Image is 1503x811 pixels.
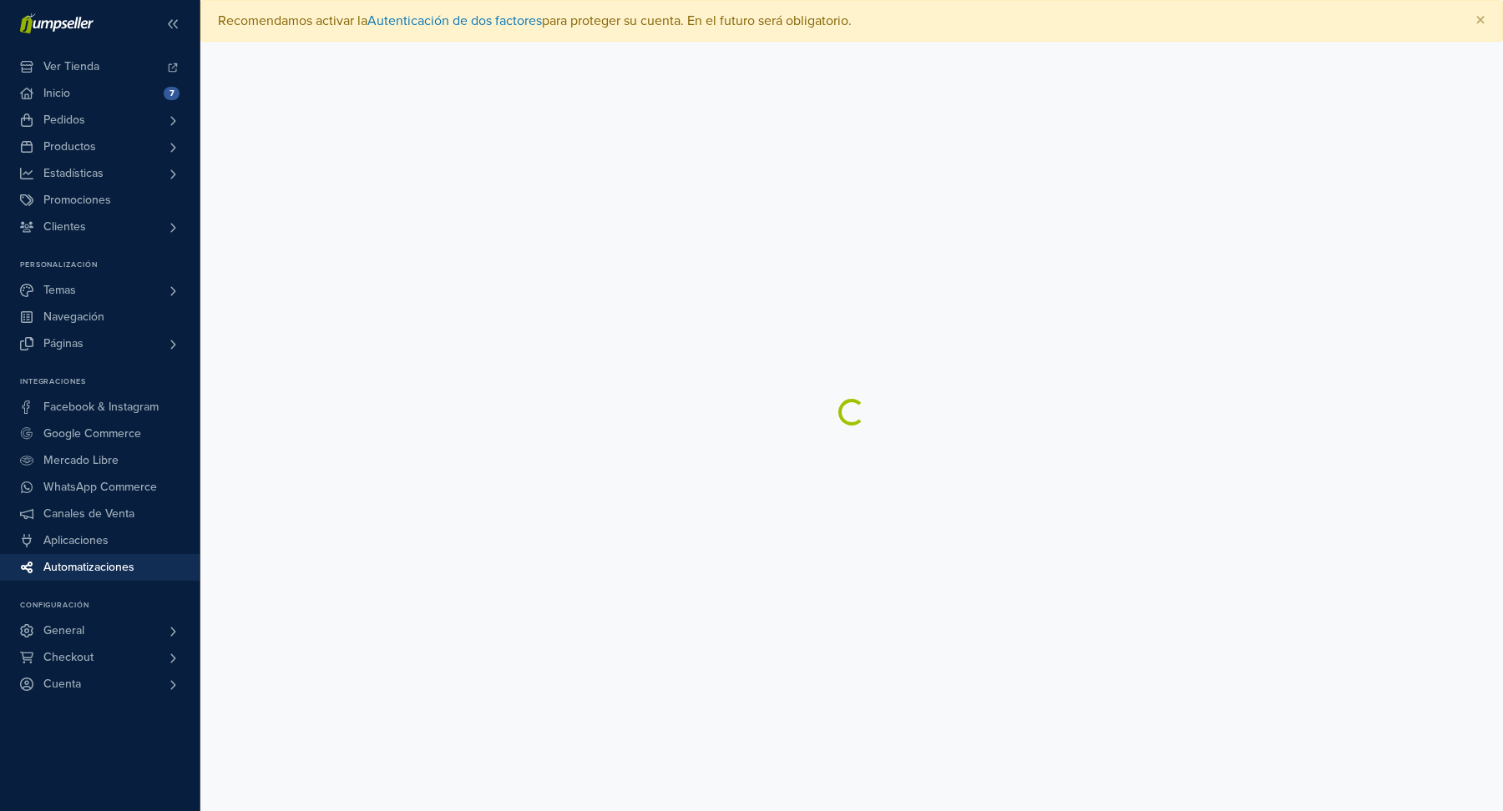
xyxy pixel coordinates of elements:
[43,527,109,554] span: Aplicaciones
[43,304,104,330] span: Navegación
[43,421,141,447] span: Google Commerce
[43,447,119,474] span: Mercado Libre
[43,160,104,187] span: Estadísticas
[43,133,96,160] span: Productos
[43,107,85,133] span: Pedidos
[43,53,99,80] span: Ver Tienda
[43,671,81,698] span: Cuenta
[43,277,76,304] span: Temas
[43,394,159,421] span: Facebook & Instagram
[43,617,84,644] span: General
[164,87,180,100] span: 7
[1475,8,1485,33] span: ×
[20,601,200,611] p: Configuración
[1459,1,1502,41] button: Close
[367,13,542,29] a: Autenticación de dos factores
[43,554,134,581] span: Automatizaciones
[20,260,200,270] p: Personalización
[43,187,111,214] span: Promociones
[43,474,157,501] span: WhatsApp Commerce
[43,330,83,357] span: Páginas
[43,644,94,671] span: Checkout
[43,214,86,240] span: Clientes
[43,80,70,107] span: Inicio
[43,501,134,527] span: Canales de Venta
[20,377,200,387] p: Integraciones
